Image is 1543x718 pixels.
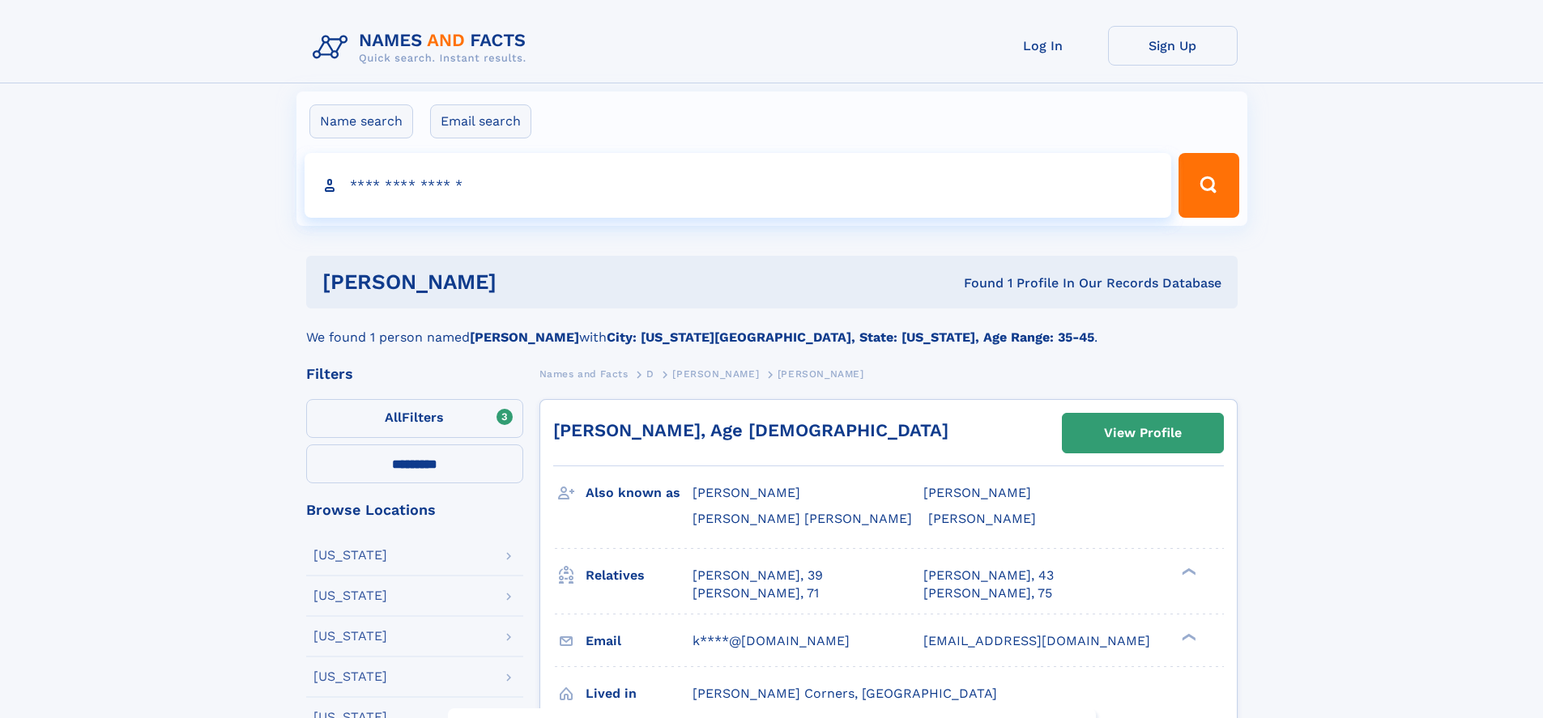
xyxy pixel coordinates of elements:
span: All [385,410,402,425]
label: Filters [306,399,523,438]
div: [US_STATE] [313,670,387,683]
h3: Relatives [586,562,693,589]
span: [PERSON_NAME] Corners, [GEOGRAPHIC_DATA] [693,686,997,701]
span: [PERSON_NAME] [923,485,1031,500]
a: [PERSON_NAME], 39 [693,567,823,584]
input: search input [305,153,1172,218]
label: Email search [430,104,531,138]
a: View Profile [1063,414,1223,452]
div: Found 1 Profile In Our Records Database [730,274,1221,292]
a: Sign Up [1108,26,1238,66]
div: [US_STATE] [313,589,387,602]
div: View Profile [1104,414,1182,452]
span: D [646,368,654,380]
span: [PERSON_NAME] [928,511,1036,526]
a: D [646,363,654,384]
span: [PERSON_NAME] [778,368,864,380]
div: ❯ [1178,566,1197,576]
div: [US_STATE] [313,630,387,643]
h3: Lived in [586,680,693,707]
span: [PERSON_NAME] [PERSON_NAME] [693,511,912,526]
span: [PERSON_NAME] [693,485,800,500]
div: Browse Locations [306,503,523,517]
h3: Email [586,627,693,655]
div: Filters [306,367,523,381]
a: [PERSON_NAME], 71 [693,584,819,602]
div: [US_STATE] [313,549,387,562]
div: ❯ [1178,631,1197,642]
a: Names and Facts [539,363,629,384]
a: [PERSON_NAME] [672,363,759,384]
h3: Also known as [586,479,693,507]
a: [PERSON_NAME], 43 [923,567,1054,584]
button: Search Button [1179,153,1238,218]
a: [PERSON_NAME], Age [DEMOGRAPHIC_DATA] [553,420,948,440]
b: City: [US_STATE][GEOGRAPHIC_DATA], State: [US_STATE], Age Range: 35-45 [607,329,1094,345]
label: Name search [309,104,413,138]
a: [PERSON_NAME], 75 [923,584,1052,602]
a: Log In [978,26,1108,66]
span: [PERSON_NAME] [672,368,759,380]
h1: [PERSON_NAME] [322,272,731,292]
span: [EMAIL_ADDRESS][DOMAIN_NAME] [923,633,1150,648]
div: We found 1 person named with . [306,308,1238,347]
b: [PERSON_NAME] [470,329,579,345]
img: Logo Names and Facts [306,26,539,70]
